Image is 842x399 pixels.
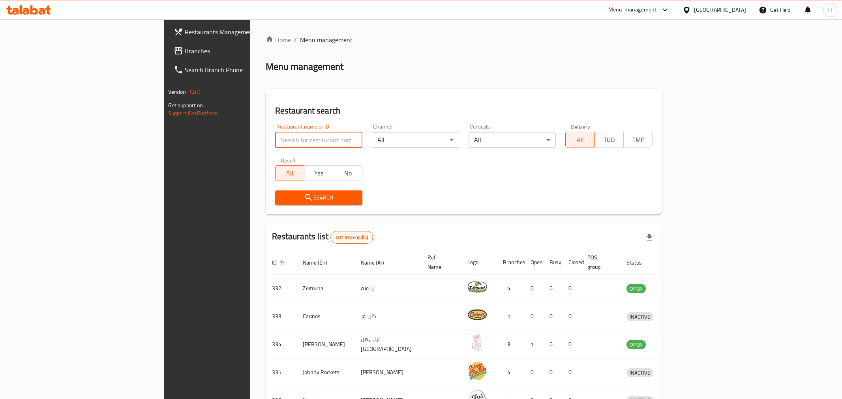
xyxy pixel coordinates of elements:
[275,132,362,148] input: Search for restaurant name or ID..
[272,258,287,267] span: ID
[296,358,354,386] td: Johnny Rockets
[308,168,330,179] span: Yes
[168,100,204,110] span: Get support on:
[562,358,581,386] td: 0
[281,193,356,203] span: Search
[275,190,362,205] button: Search
[296,330,354,358] td: [PERSON_NAME]
[608,5,657,15] div: Menu-management
[303,258,338,267] span: Name (En)
[626,368,653,377] div: INACTIVE
[189,87,201,97] span: 1.0.0
[331,234,373,241] span: 6013 record(s)
[428,253,452,272] span: Ref. Name
[336,168,359,179] span: No
[167,41,305,60] a: Branches
[330,231,373,244] div: Total records count
[524,330,543,358] td: 1
[296,274,354,302] td: Zeitouna
[467,277,487,296] img: Zeitouna
[461,250,497,274] th: Logo
[185,65,298,75] span: Search Branch Phone
[571,124,591,129] label: Delivery
[594,132,624,147] button: TGO
[497,358,524,386] td: 4
[626,368,653,377] span: INACTIVE
[168,108,218,118] a: Support.OpsPlatform
[627,134,649,145] span: TMP
[626,312,653,321] div: INACTIVE
[167,22,305,41] a: Restaurants Management
[587,253,611,272] span: POS group
[354,330,421,358] td: ليلى من [GEOGRAPHIC_DATA]
[354,302,421,330] td: كارينوز
[626,340,646,349] span: OPEN
[272,231,373,244] h2: Restaurants list
[354,274,421,302] td: زيتونة
[562,274,581,302] td: 0
[543,250,562,274] th: Busy
[361,258,394,267] span: Name (Ar)
[524,274,543,302] td: 0
[562,330,581,358] td: 0
[626,284,646,293] span: OPEN
[304,165,333,181] button: Yes
[168,87,188,97] span: Version:
[543,330,562,358] td: 0
[623,132,653,147] button: TMP
[543,274,562,302] td: 0
[354,358,421,386] td: [PERSON_NAME]
[626,340,646,349] div: OPEN
[266,35,662,45] nav: breadcrumb
[497,330,524,358] td: 3
[626,258,652,267] span: Status
[694,6,746,14] div: [GEOGRAPHIC_DATA]
[275,105,653,117] h2: Restaurant search
[467,333,487,352] img: Leila Min Lebnan
[543,358,562,386] td: 0
[524,358,543,386] td: 0
[497,274,524,302] td: 4
[562,302,581,330] td: 0
[167,60,305,79] a: Search Branch Phone
[562,250,581,274] th: Closed
[497,250,524,274] th: Branches
[467,361,487,380] img: Johnny Rockets
[569,134,591,145] span: All
[565,132,594,147] button: All
[281,157,295,163] label: Upsell
[266,60,343,73] h2: Menu management
[524,250,543,274] th: Open
[372,132,459,148] div: All
[497,302,524,330] td: 1
[185,27,298,37] span: Restaurants Management
[300,35,353,45] span: Menu management
[524,302,543,330] td: 0
[626,284,646,293] div: OPEN
[828,6,832,14] span: H
[598,134,621,145] span: TGO
[640,228,659,247] div: Export file
[333,165,362,181] button: No
[626,312,653,321] span: INACTIVE
[185,46,298,56] span: Branches
[296,302,354,330] td: Carinos
[469,132,556,148] div: All
[543,302,562,330] td: 0
[279,168,301,179] span: All
[275,165,304,181] button: All
[467,305,487,324] img: Carinos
